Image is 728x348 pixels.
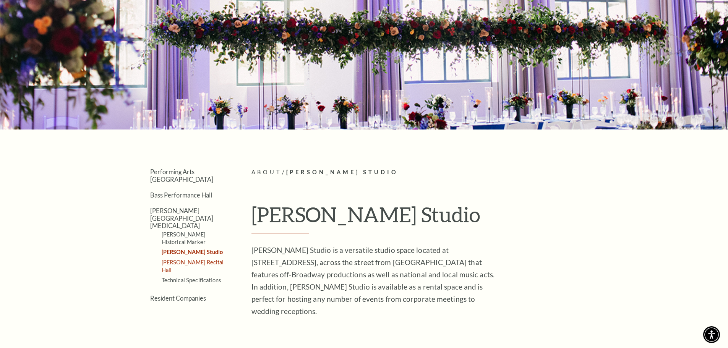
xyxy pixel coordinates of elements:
[162,249,223,255] a: [PERSON_NAME] Studio
[150,295,206,302] a: Resident Companies
[150,207,213,229] a: [PERSON_NAME][GEOGRAPHIC_DATA][MEDICAL_DATA]
[251,244,500,317] p: [PERSON_NAME] Studio is a versatile studio space located at [STREET_ADDRESS], across the street f...
[150,168,213,183] a: Performing Arts [GEOGRAPHIC_DATA]
[162,231,206,245] a: [PERSON_NAME] Historical Marker
[251,202,601,233] h1: [PERSON_NAME] Studio
[162,277,221,283] a: Technical Specifications
[150,191,212,199] a: Bass Performance Hall
[162,259,224,273] a: [PERSON_NAME] Recital Hall
[703,326,720,343] div: Accessibility Menu
[251,169,282,175] span: About
[251,168,601,177] p: /
[286,169,399,175] span: [PERSON_NAME] Studio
